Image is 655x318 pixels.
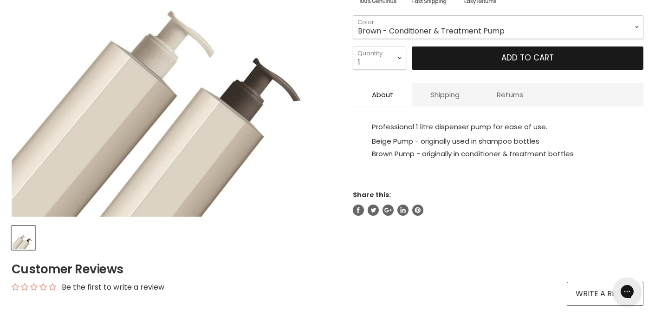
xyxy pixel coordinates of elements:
button: Add to cart [412,46,643,70]
div: Average rating is 0.00 stars [12,282,56,292]
button: Davroe 1 Litre Pumps [12,226,35,250]
h2: Customer Reviews [12,261,643,278]
aside: Share this: [353,191,643,216]
select: Quantity [353,46,406,70]
iframe: Gorgias live chat messenger [609,274,646,309]
img: Davroe 1 Litre Pumps [13,227,34,249]
p: Beige Pump - originally used in shampoo bottles Brown Pump - originally in conditioner & treatmen... [372,135,625,162]
a: Returns [478,83,542,106]
p: Professional 1 litre dispenser pump for ease of use. [372,120,625,135]
div: Product thumbnails [10,223,338,250]
a: Write a review [567,282,643,306]
span: Share this: [353,190,391,199]
div: Be the first to write a review [62,282,164,292]
a: Shipping [412,83,478,106]
a: About [353,83,412,106]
